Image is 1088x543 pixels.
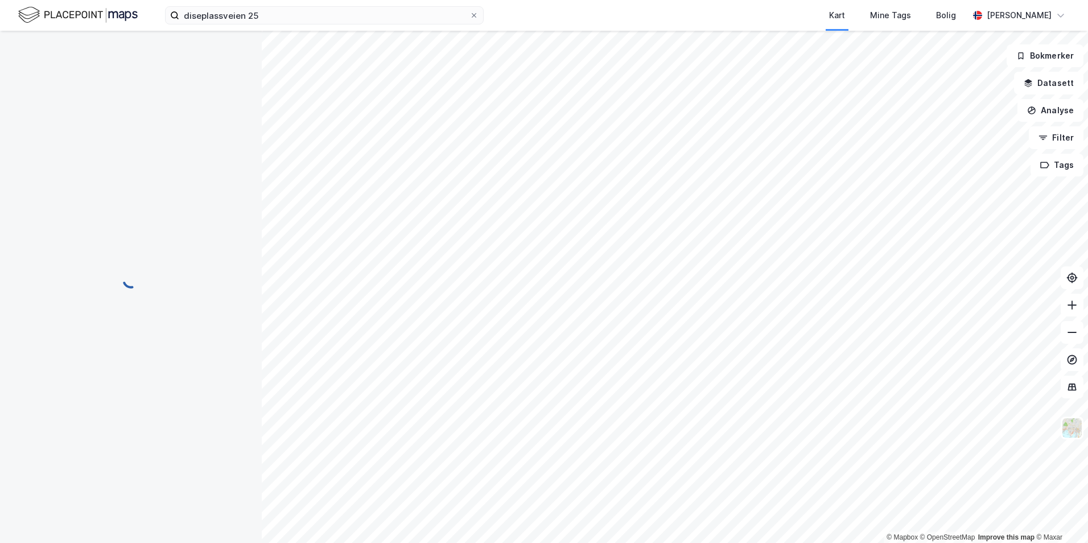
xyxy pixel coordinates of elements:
[122,271,140,289] img: spinner.a6d8c91a73a9ac5275cf975e30b51cfb.svg
[1029,126,1083,149] button: Filter
[920,533,975,541] a: OpenStreetMap
[1031,488,1088,543] iframe: Chat Widget
[829,9,845,22] div: Kart
[1031,154,1083,176] button: Tags
[1014,72,1083,94] button: Datasett
[870,9,911,22] div: Mine Tags
[987,9,1052,22] div: [PERSON_NAME]
[936,9,956,22] div: Bolig
[978,533,1035,541] a: Improve this map
[18,5,138,25] img: logo.f888ab2527a4732fd821a326f86c7f29.svg
[1007,44,1083,67] button: Bokmerker
[1017,99,1083,122] button: Analyse
[179,7,469,24] input: Søk på adresse, matrikkel, gårdeiere, leietakere eller personer
[887,533,918,541] a: Mapbox
[1061,417,1083,439] img: Z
